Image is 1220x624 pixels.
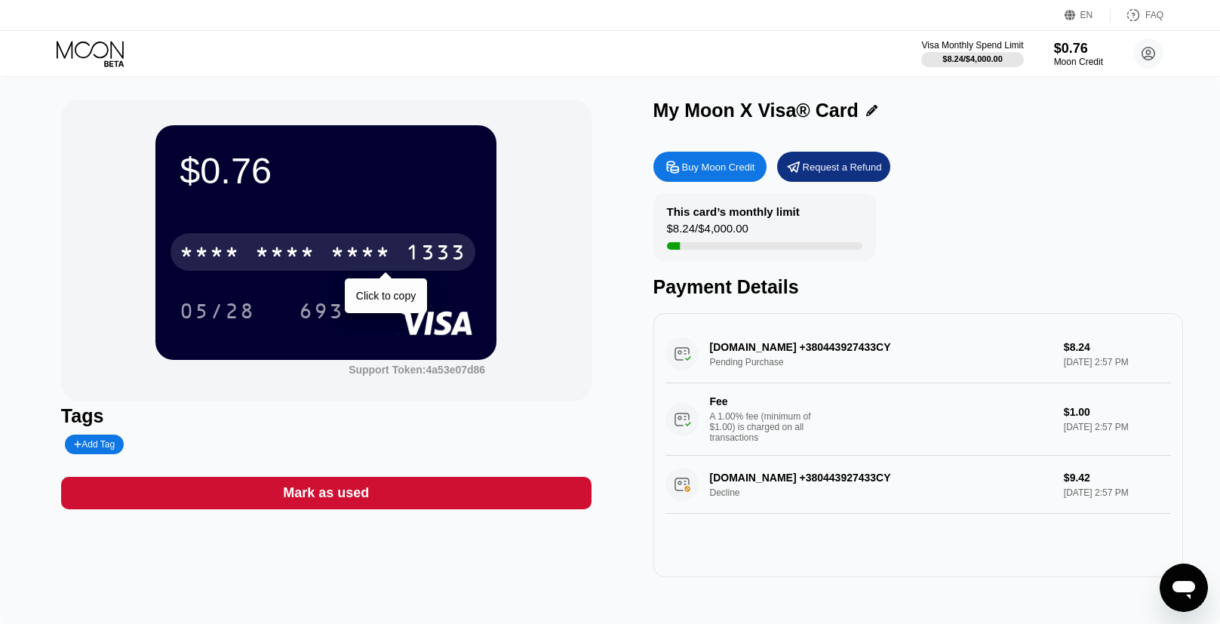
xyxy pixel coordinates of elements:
div: Buy Moon Credit [682,161,755,174]
div: A 1.00% fee (minimum of $1.00) is charged on all transactions [710,411,823,443]
div: Fee [710,395,816,407]
div: Add Tag [74,439,115,450]
div: Request a Refund [803,161,882,174]
div: 05/28 [180,301,255,325]
div: My Moon X Visa® Card [653,100,859,121]
div: FeeA 1.00% fee (minimum of $1.00) is charged on all transactions$1.00[DATE] 2:57 PM [665,383,1172,456]
div: $0.76Moon Credit [1054,41,1103,67]
div: $0.76 [1054,41,1103,57]
iframe: Button to launch messaging window [1160,564,1208,612]
div: Moon Credit [1054,57,1103,67]
div: Support Token:4a53e07d86 [349,364,485,376]
div: 693 [299,301,344,325]
div: $8.24 / $4,000.00 [667,222,748,242]
div: Visa Monthly Spend Limit$8.24/$4,000.00 [921,40,1023,67]
div: Mark as used [283,484,369,502]
div: This card’s monthly limit [667,205,800,218]
div: Request a Refund [777,152,890,182]
div: 1333 [406,242,466,266]
div: Buy Moon Credit [653,152,767,182]
div: Add Tag [65,435,124,454]
div: Tags [61,405,592,427]
div: EN [1080,10,1093,20]
div: FAQ [1111,8,1163,23]
div: Payment Details [653,276,1184,298]
div: Support Token: 4a53e07d86 [349,364,485,376]
div: 05/28 [168,292,266,330]
div: Mark as used [61,477,592,509]
div: $1.00 [1064,406,1171,418]
div: Click to copy [356,290,416,302]
div: $0.76 [180,149,472,192]
div: $8.24 / $4,000.00 [942,54,1003,63]
div: Visa Monthly Spend Limit [921,40,1023,51]
div: [DATE] 2:57 PM [1064,422,1171,432]
div: EN [1065,8,1111,23]
div: 693 [287,292,355,330]
div: FAQ [1145,10,1163,20]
